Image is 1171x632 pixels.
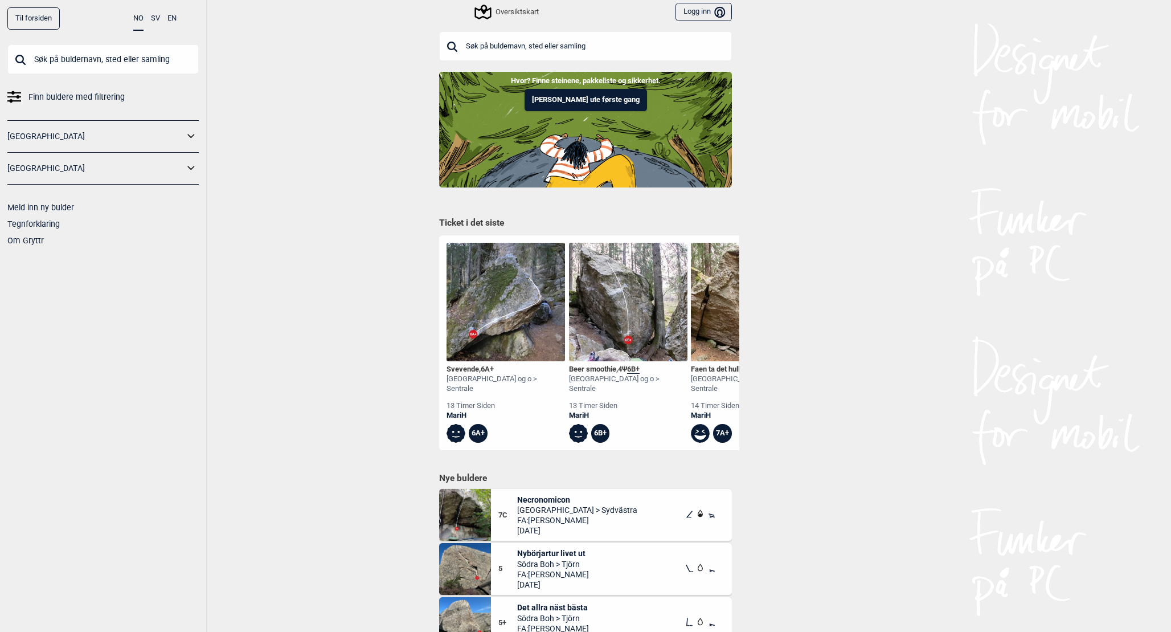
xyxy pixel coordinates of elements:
div: 13 timer siden [447,401,565,411]
span: Nybörjartur livet ut [517,548,589,558]
h1: Nye buldere [439,472,732,484]
img: Beer smoothie 200405 [569,243,687,361]
span: Det allra näst bästa [517,602,589,613]
div: [GEOGRAPHIC_DATA] og o > Sentrale [691,374,809,394]
div: 6A+ [469,424,488,443]
div: 6B+ [591,424,610,443]
span: 5 [498,564,517,574]
div: Beer smoothie , Ψ [569,365,687,374]
img: Necronomicon [439,489,491,541]
span: 7C [498,511,517,520]
img: Indoor to outdoor [439,72,732,187]
button: SV [151,7,160,30]
a: MariH [447,411,565,421]
img: Nyborjartur livet ut [439,543,491,595]
div: 13 timer siden [569,401,687,411]
button: Logg inn [675,3,732,22]
a: [GEOGRAPHIC_DATA] [7,160,184,177]
div: 7A+ [713,424,732,443]
div: [GEOGRAPHIC_DATA] og o > Sentrale [447,374,565,394]
a: Om Gryttr [7,236,44,245]
span: 6B+ [627,365,640,374]
a: MariH [691,411,809,421]
a: Finn buldere med filtrering [7,89,199,105]
span: 6A+ [481,365,494,373]
a: Meld inn ny bulder [7,203,74,212]
input: Søk på buldernavn, sted eller samling [439,31,732,61]
span: 4 [618,365,622,373]
button: EN [167,7,177,30]
img: Faen ta det hullet [691,243,809,361]
div: Faen ta det hullet , Ψ [691,365,809,374]
input: Søk på buldernavn, sted eller samling [7,44,199,74]
span: [GEOGRAPHIC_DATA] > Sydvästra [517,505,637,515]
div: Nyborjartur livet ut5Nybörjartur livet utSödra Boh > TjörnFA:[PERSON_NAME][DATE] [439,543,732,595]
a: Tegnforklaring [7,219,60,229]
button: [PERSON_NAME] ute første gang [525,89,647,111]
div: Svevende , [447,365,565,374]
span: Södra Boh > Tjörn [517,559,589,569]
span: [DATE] [517,525,637,536]
span: FA: [PERSON_NAME] [517,569,589,580]
p: Hvor? Finne steinene, pakkeliste og sikkerhet. [9,75,1162,87]
span: Södra Boh > Tjörn [517,613,589,623]
span: [DATE] [517,580,589,590]
span: FA: [PERSON_NAME] [517,515,637,525]
span: Finn buldere med filtrering [28,89,125,105]
a: [GEOGRAPHIC_DATA] [7,128,184,145]
button: NO [133,7,144,31]
div: Oversiktskart [476,5,539,19]
h1: Ticket i det siste [439,217,732,230]
div: 14 timer siden [691,401,809,411]
span: Necronomicon [517,495,637,505]
a: Til forsiden [7,7,60,30]
div: Necronomicon7CNecronomicon[GEOGRAPHIC_DATA] > SydvästraFA:[PERSON_NAME][DATE] [439,489,732,541]
img: Svevende 200402 [447,243,565,361]
div: [GEOGRAPHIC_DATA] og o > Sentrale [569,374,687,394]
span: 5+ [498,618,517,628]
a: MariH [569,411,687,421]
